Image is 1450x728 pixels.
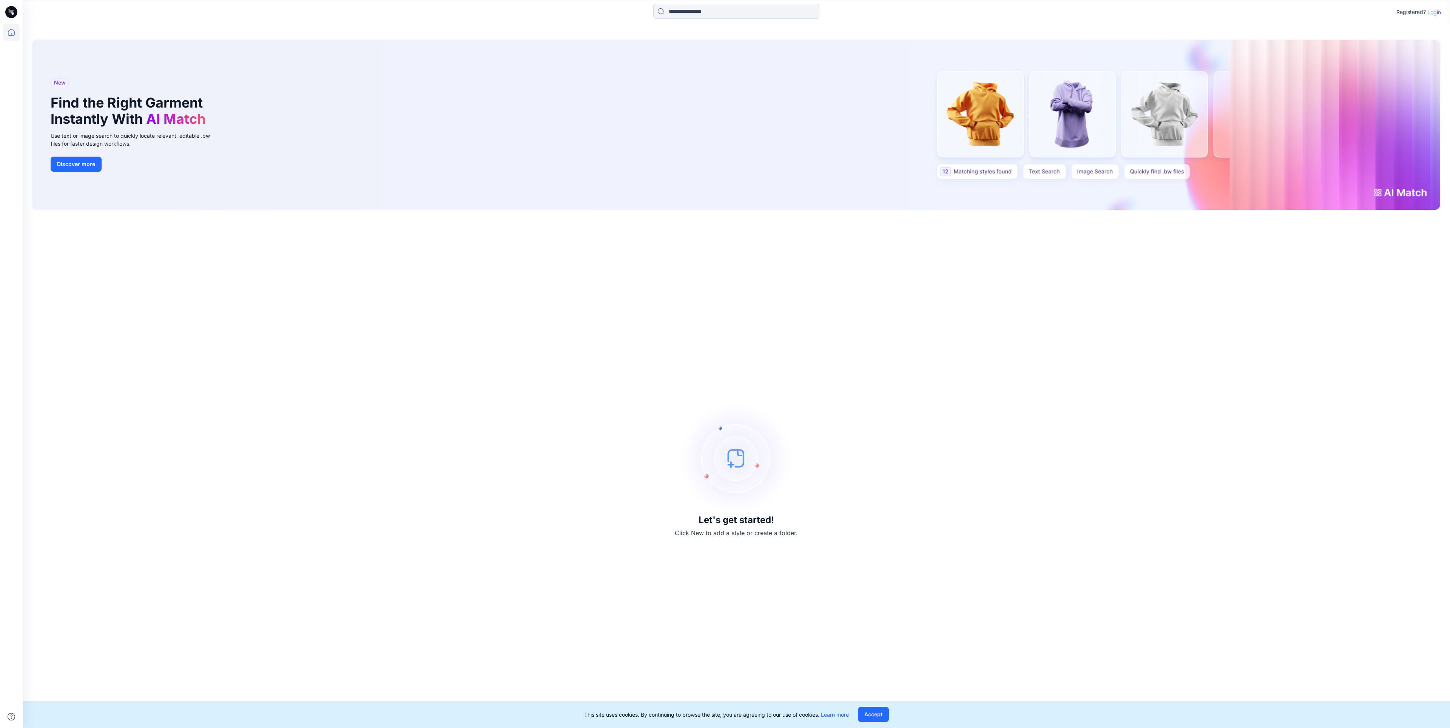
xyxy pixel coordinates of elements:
p: Login [1427,8,1441,16]
span: New [54,78,66,87]
a: Learn more [821,711,849,718]
button: Discover more [51,157,102,172]
h1: Find the Right Garment Instantly With [51,95,209,127]
p: Click New to add a style or create a folder. [675,528,798,537]
button: Accept [858,707,889,722]
h3: Let's get started! [699,515,774,525]
span: AI Match [146,111,205,127]
p: This site uses cookies. By continuing to browse the site, you are agreeing to our use of cookies. [584,711,849,719]
img: empty-state-image.svg [680,402,793,515]
div: Use text or image search to quickly locate relevant, editable .bw files for faster design workflows. [51,132,221,148]
p: Registered? [1396,8,1426,17]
